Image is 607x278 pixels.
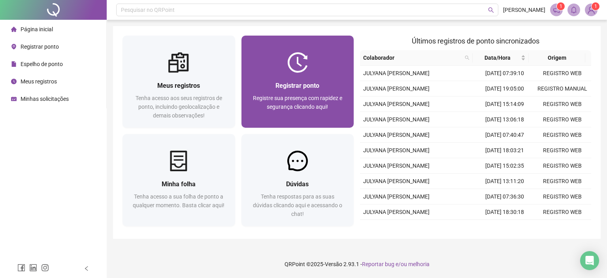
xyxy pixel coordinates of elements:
[533,112,591,127] td: REGISTRO WEB
[11,44,17,49] span: environment
[21,61,63,67] span: Espelho de ponto
[363,209,430,215] span: JULYANA [PERSON_NAME]
[473,50,529,66] th: Data/Hora
[162,180,196,188] span: Minha folha
[557,2,565,10] sup: 1
[476,220,533,235] td: [DATE] 15:03:04
[123,36,235,128] a: Meus registrosTenha acesso aos seus registros de ponto, incluindo geolocalização e demais observa...
[11,79,17,84] span: clock-circle
[363,116,430,123] span: JULYANA [PERSON_NAME]
[529,50,585,66] th: Origem
[533,81,591,96] td: REGISTRO MANUAL
[476,96,533,112] td: [DATE] 15:14:09
[253,193,342,217] span: Tenha respostas para as suas dúvidas clicando aqui e acessando o chat!
[363,178,430,184] span: JULYANA [PERSON_NAME]
[533,174,591,189] td: REGISTRO WEB
[133,193,224,208] span: Tenha acesso a sua folha de ponto a qualquer momento. Basta clicar aqui!
[363,70,430,76] span: JULYANA [PERSON_NAME]
[570,6,577,13] span: bell
[84,266,89,271] span: left
[157,82,200,89] span: Meus registros
[476,81,533,96] td: [DATE] 19:05:00
[363,85,430,92] span: JULYANA [PERSON_NAME]
[585,4,597,16] img: 90500
[21,26,53,32] span: Página inicial
[363,163,430,169] span: JULYANA [PERSON_NAME]
[363,132,430,138] span: JULYANA [PERSON_NAME]
[580,251,599,270] div: Open Intercom Messenger
[476,53,519,62] span: Data/Hora
[253,95,342,110] span: Registre sua presença com rapidez e segurança clicando aqui!
[21,78,57,85] span: Meus registros
[41,264,49,272] span: instagram
[362,261,430,267] span: Reportar bug e/ou melhoria
[503,6,545,14] span: [PERSON_NAME]
[11,96,17,102] span: schedule
[476,112,533,127] td: [DATE] 13:06:18
[136,95,222,119] span: Tenha acesso aos seus registros de ponto, incluindo geolocalização e demais observações!
[363,147,430,153] span: JULYANA [PERSON_NAME]
[533,189,591,204] td: REGISTRO WEB
[533,143,591,158] td: REGISTRO WEB
[11,26,17,32] span: home
[363,53,462,62] span: Colaborador
[553,6,560,13] span: notification
[21,43,59,50] span: Registrar ponto
[29,264,37,272] span: linkedin
[286,180,309,188] span: Dúvidas
[560,4,562,9] span: 1
[488,7,494,13] span: search
[11,61,17,67] span: file
[476,127,533,143] td: [DATE] 07:40:47
[17,264,25,272] span: facebook
[476,66,533,81] td: [DATE] 07:39:10
[476,143,533,158] td: [DATE] 18:03:21
[325,261,342,267] span: Versão
[465,55,469,60] span: search
[412,37,539,45] span: Últimos registros de ponto sincronizados
[241,36,354,128] a: Registrar pontoRegistre sua presença com rapidez e segurança clicando aqui!
[594,4,597,9] span: 1
[463,52,471,64] span: search
[533,127,591,143] td: REGISTRO WEB
[476,174,533,189] td: [DATE] 13:11:20
[363,101,430,107] span: JULYANA [PERSON_NAME]
[476,158,533,174] td: [DATE] 15:02:35
[241,134,354,226] a: DúvidasTenha respostas para as suas dúvidas clicando aqui e acessando o chat!
[275,82,319,89] span: Registrar ponto
[533,158,591,174] td: REGISTRO WEB
[363,193,430,200] span: JULYANA [PERSON_NAME]
[592,2,599,10] sup: Atualize o seu contato no menu Meus Dados
[476,204,533,220] td: [DATE] 18:30:18
[533,220,591,235] td: REGISTRO WEB
[123,134,235,226] a: Minha folhaTenha acesso a sua folha de ponto a qualquer momento. Basta clicar aqui!
[533,96,591,112] td: REGISTRO WEB
[21,96,69,102] span: Minhas solicitações
[533,204,591,220] td: REGISTRO WEB
[107,250,607,278] footer: QRPoint © 2025 - 2.93.1 -
[476,189,533,204] td: [DATE] 07:36:30
[533,66,591,81] td: REGISTRO WEB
